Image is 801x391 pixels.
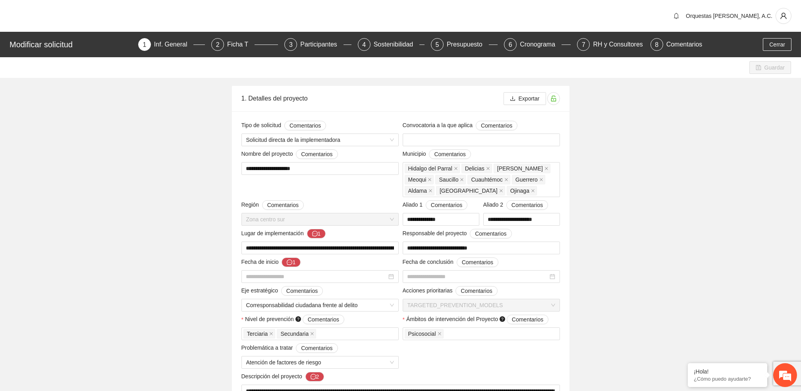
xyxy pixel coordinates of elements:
span: 5 [435,41,439,48]
span: Municipio [403,149,471,159]
span: Comentarios [481,121,512,130]
button: Problemática a tratar [296,343,338,353]
button: Municipio [429,149,471,159]
span: close [310,332,314,336]
button: saveGuardar [749,61,791,74]
span: download [510,96,515,102]
span: Chihuahua [436,186,505,195]
span: close [539,178,543,182]
span: close [544,166,548,170]
span: unlock [548,95,560,102]
div: 3Participantes [284,38,351,51]
button: Nivel de prevención question-circle [303,315,344,324]
span: 4 [362,41,366,48]
span: question-circle [295,316,301,322]
span: Descripción del proyecto [241,372,324,381]
span: Lugar de implementación [241,229,326,238]
span: close [438,332,442,336]
span: Fecha de conclusión [403,257,499,267]
span: Tipo de solicitud [241,121,326,130]
button: Convocatoria a la que aplica [476,121,517,130]
div: ¡Hola! [694,368,761,375]
button: Fecha de conclusión [457,257,498,267]
div: 5Presupuesto [431,38,498,51]
span: Secundaria [280,329,309,338]
span: Acciones prioritarias [403,286,498,296]
span: Guerrero [515,175,538,184]
span: Ojinaga [507,186,537,195]
div: Participantes [300,38,344,51]
span: 1 [143,41,146,48]
span: Comentarios [286,286,318,295]
span: Aldama [405,186,434,195]
span: Comentarios [301,150,332,159]
span: 2 [216,41,220,48]
button: Tipo de solicitud [284,121,326,130]
span: message [287,259,292,266]
div: RH y Consultores [593,38,649,51]
div: 1. Detalles del proyecto [241,87,504,110]
span: close [486,166,490,170]
span: Comentarios [512,315,543,324]
span: Responsable del proyecto [403,229,512,238]
span: Problemática a tratar [241,343,338,353]
span: Fecha de inicio [241,257,301,267]
button: bell [670,10,683,22]
span: Saucillo [435,175,466,184]
span: user [776,12,791,19]
span: Atención de factores de riesgo [246,356,394,368]
span: Aldama [408,186,427,195]
span: Guerrero [512,175,545,184]
span: close [460,178,464,182]
span: Terciaria [243,329,276,339]
button: Eje estratégico [281,286,323,296]
span: Comentarios [462,258,493,267]
div: 7RH y Consultores [577,38,644,51]
span: Comentarios [511,201,543,209]
span: Nivel de prevención [245,315,344,324]
span: [GEOGRAPHIC_DATA] [440,186,498,195]
span: Comentarios [290,121,321,130]
span: Meoqui [405,175,434,184]
button: Ámbitos de intervención del Proyecto question-circle [507,315,548,324]
span: Hidalgo del Parral [405,164,460,173]
div: Presupuesto [447,38,489,51]
span: 6 [509,41,512,48]
span: Convocatoria a la que aplica [403,121,518,130]
span: message [311,374,316,380]
div: Inf. General [154,38,194,51]
span: close [428,189,432,193]
div: Sostenibilidad [374,38,420,51]
button: Lugar de implementación [307,229,326,238]
span: Comentarios [431,201,462,209]
span: Eje estratégico [241,286,323,296]
span: close [269,332,273,336]
button: Aliado 1 [426,200,467,210]
span: Delicias [465,164,484,173]
span: Nombre del proyecto [241,149,338,159]
span: Delicias [461,164,492,173]
span: bell [670,13,682,19]
span: Psicosocial [405,329,444,339]
span: Psicosocial [408,329,436,338]
button: Fecha de inicio [282,257,301,267]
span: Terciaria [247,329,268,338]
span: close [454,166,458,170]
span: TARGETED_PREVENTION_MODELS [407,299,555,311]
span: Ojinaga [510,186,529,195]
span: close [504,178,508,182]
textarea: Escriba su mensaje y pulse “Intro” [4,217,151,245]
span: close [499,189,503,193]
span: 8 [655,41,658,48]
button: Responsable del proyecto [470,229,511,238]
div: Modificar solicitud [10,38,133,51]
div: Chatee con nosotros ahora [41,41,133,51]
span: close [428,178,432,182]
div: Minimizar ventana de chat en vivo [130,4,149,23]
span: Cuauhtémoc [471,175,502,184]
span: 3 [289,41,293,48]
span: close [531,189,535,193]
button: Nombre del proyecto [296,149,338,159]
span: Cerrar [769,40,785,49]
div: Comentarios [666,38,703,51]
